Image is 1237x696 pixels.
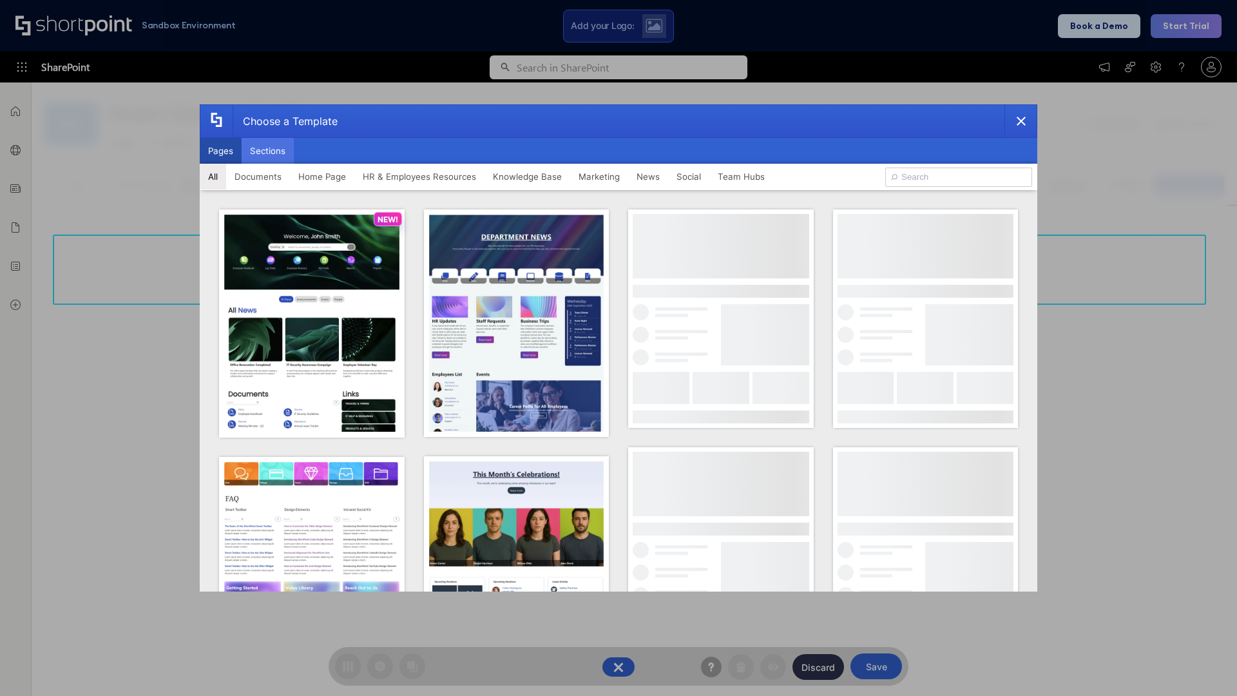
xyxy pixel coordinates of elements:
input: Search [885,168,1032,187]
button: Pages [200,138,242,164]
button: Social [668,164,709,189]
button: Knowledge Base [484,164,570,189]
button: Marketing [570,164,628,189]
p: NEW! [378,215,398,224]
button: HR & Employees Resources [354,164,484,189]
iframe: Chat Widget [1173,634,1237,696]
button: All [200,164,226,189]
button: News [628,164,668,189]
button: Team Hubs [709,164,773,189]
div: template selector [200,104,1037,592]
button: Home Page [290,164,354,189]
div: Choose a Template [233,105,338,137]
button: Sections [242,138,294,164]
button: Documents [226,164,290,189]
